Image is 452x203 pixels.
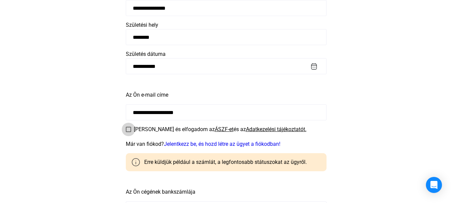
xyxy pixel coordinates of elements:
[215,127,234,132] a: ÁSZF-et
[246,127,306,132] a: Adatkezelési tájékoztatót.
[126,22,158,28] font: Születési hely
[234,126,246,132] font: és az
[126,51,166,57] font: Születés dátuma
[132,158,140,166] img: info-szürke-körvonal
[426,177,442,193] div: Intercom Messenger megnyitása
[144,159,307,165] font: Erre küldjük például a számlát, a legfontosabb státuszokat az ügyről.
[310,62,318,71] button: naptár
[246,126,306,132] font: Adatkezelési tájékoztatót.
[126,189,195,195] font: Az Ön cégének bankszámlája
[134,126,215,132] font: [PERSON_NAME] és elfogadom az
[126,92,168,98] font: Az Ön e-mail címe
[215,126,234,132] font: ÁSZF-et
[310,63,318,70] img: naptár
[126,141,164,147] font: Már van fiókod?
[164,141,280,147] a: Jelentkezz be, és hozd létre az ügyet a fiókodban!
